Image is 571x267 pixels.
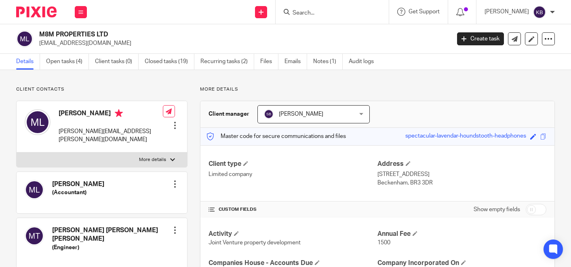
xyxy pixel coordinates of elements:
[139,157,166,163] p: More details
[52,244,171,252] h5: (Engineer)
[313,54,343,70] a: Notes (1)
[39,30,364,39] h2: M8M PROPERTIES LTD
[25,180,44,199] img: svg%3E
[52,226,171,244] h4: [PERSON_NAME] [PERSON_NAME] [PERSON_NAME]
[409,9,440,15] span: Get Support
[16,54,40,70] a: Details
[474,206,520,214] label: Show empty fields
[52,189,104,197] h5: (Accountant)
[115,109,123,117] i: Primary
[349,54,380,70] a: Audit logs
[16,86,188,93] p: Client contacts
[200,86,555,93] p: More details
[145,54,194,70] a: Closed tasks (19)
[209,240,301,246] span: Joint Venture property development
[457,32,504,45] a: Create task
[485,8,529,16] p: [PERSON_NAME]
[260,54,278,70] a: Files
[25,109,51,135] img: svg%3E
[39,39,445,47] p: [EMAIL_ADDRESS][DOMAIN_NAME]
[209,206,377,213] h4: CUSTOM FIELDS
[279,111,323,117] span: [PERSON_NAME]
[16,30,33,47] img: svg%3E
[377,230,546,238] h4: Annual Fee
[209,160,377,168] h4: Client type
[377,240,390,246] span: 1500
[405,132,526,141] div: spectacular-lavendar-houndstooth-headphones
[52,180,104,189] h4: [PERSON_NAME]
[16,6,57,17] img: Pixie
[533,6,546,19] img: svg%3E
[264,109,274,119] img: svg%3E
[209,110,249,118] h3: Client manager
[284,54,307,70] a: Emails
[206,132,346,140] p: Master code for secure communications and files
[59,127,163,144] p: [PERSON_NAME][EMAIL_ADDRESS][PERSON_NAME][DOMAIN_NAME]
[209,230,377,238] h4: Activity
[59,109,163,119] h4: [PERSON_NAME]
[209,170,377,178] p: Limited company
[377,179,546,187] p: Beckenham, BR3 3DR
[95,54,139,70] a: Client tasks (0)
[200,54,254,70] a: Recurring tasks (2)
[292,10,365,17] input: Search
[377,160,546,168] h4: Address
[46,54,89,70] a: Open tasks (4)
[377,170,546,178] p: [STREET_ADDRESS]
[25,226,44,246] img: svg%3E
